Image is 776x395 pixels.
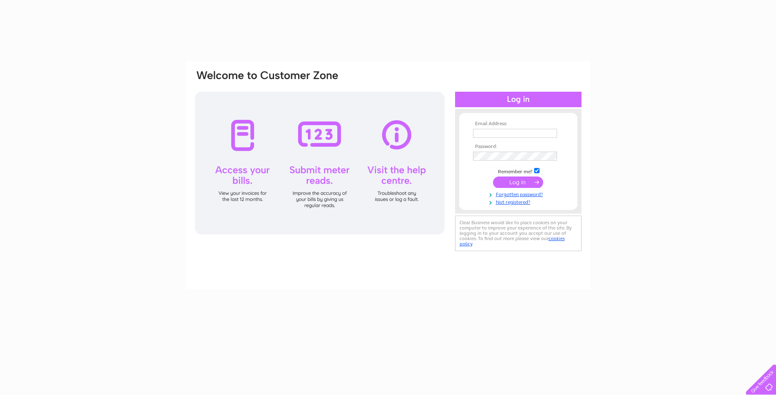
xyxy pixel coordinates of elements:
[473,198,566,205] a: Not registered?
[471,144,566,150] th: Password:
[493,177,543,188] input: Submit
[473,190,566,198] a: Forgotten password?
[455,216,581,251] div: Clear Business would like to place cookies on your computer to improve your experience of the sit...
[471,167,566,175] td: Remember me?
[471,121,566,127] th: Email Address:
[460,236,565,247] a: cookies policy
